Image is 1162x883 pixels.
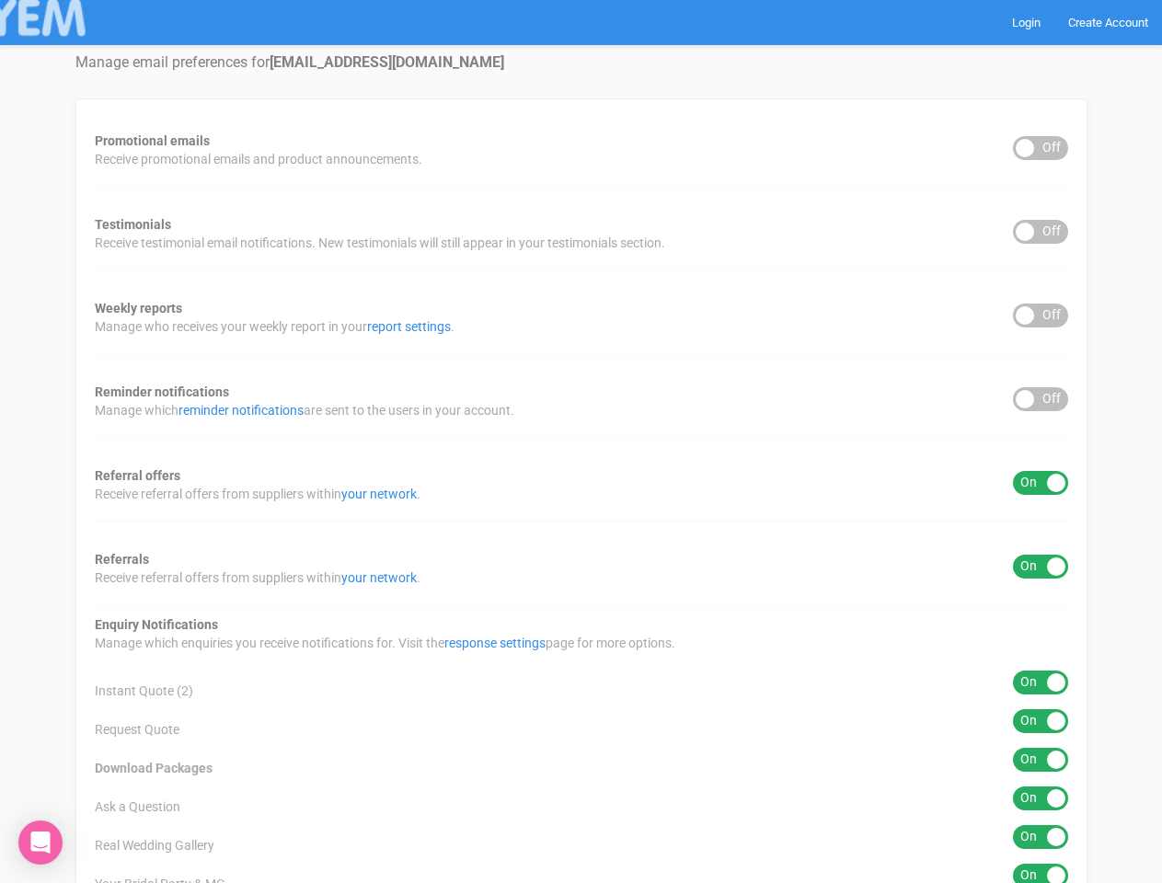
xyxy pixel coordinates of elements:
strong: Weekly reports [95,301,182,315]
a: your network [341,570,417,585]
span: Instant Quote (2) [95,682,193,700]
a: reminder notifications [178,403,304,418]
div: Open Intercom Messenger [18,820,63,865]
strong: [EMAIL_ADDRESS][DOMAIN_NAME] [270,53,504,71]
span: Request Quote [95,720,179,739]
span: Receive promotional emails and product announcements. [95,150,422,168]
span: Ask a Question [95,797,180,816]
span: Real Wedding Gallery [95,836,214,854]
a: report settings [367,319,451,334]
a: response settings [444,636,546,650]
strong: Referral offers [95,468,180,483]
span: Receive referral offers from suppliers within . [95,485,420,503]
span: Manage who receives your weekly report in your . [95,317,454,336]
strong: Reminder notifications [95,384,229,399]
span: Manage which are sent to the users in your account. [95,401,514,419]
span: Download Packages [95,759,213,777]
h4: Manage email preferences for [75,54,1087,71]
strong: Testimonials [95,217,171,232]
strong: Promotional emails [95,133,210,148]
strong: Enquiry Notifications [95,617,218,632]
span: Manage which enquiries you receive notifications for. Visit the page for more options. [95,634,675,652]
a: your network [341,487,417,501]
span: Receive referral offers from suppliers within . [95,568,420,587]
strong: Referrals [95,552,149,567]
span: Receive testimonial email notifications. New testimonials will still appear in your testimonials ... [95,234,665,252]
